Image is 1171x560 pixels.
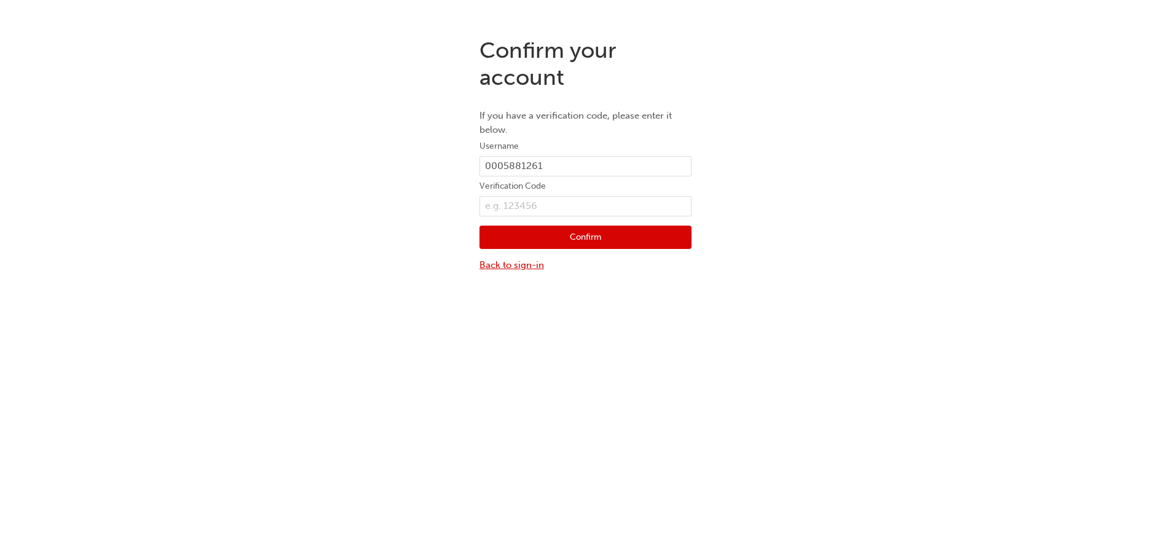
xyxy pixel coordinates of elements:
button: Confirm [479,226,692,249]
label: Username [479,139,692,154]
a: Back to sign-in [479,258,692,272]
label: Verification Code [479,179,692,194]
h1: Confirm your account [479,37,692,90]
p: If you have a verification code, please enter it below. [479,109,692,136]
input: Username [479,156,692,177]
input: e.g. 123456 [479,196,692,217]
